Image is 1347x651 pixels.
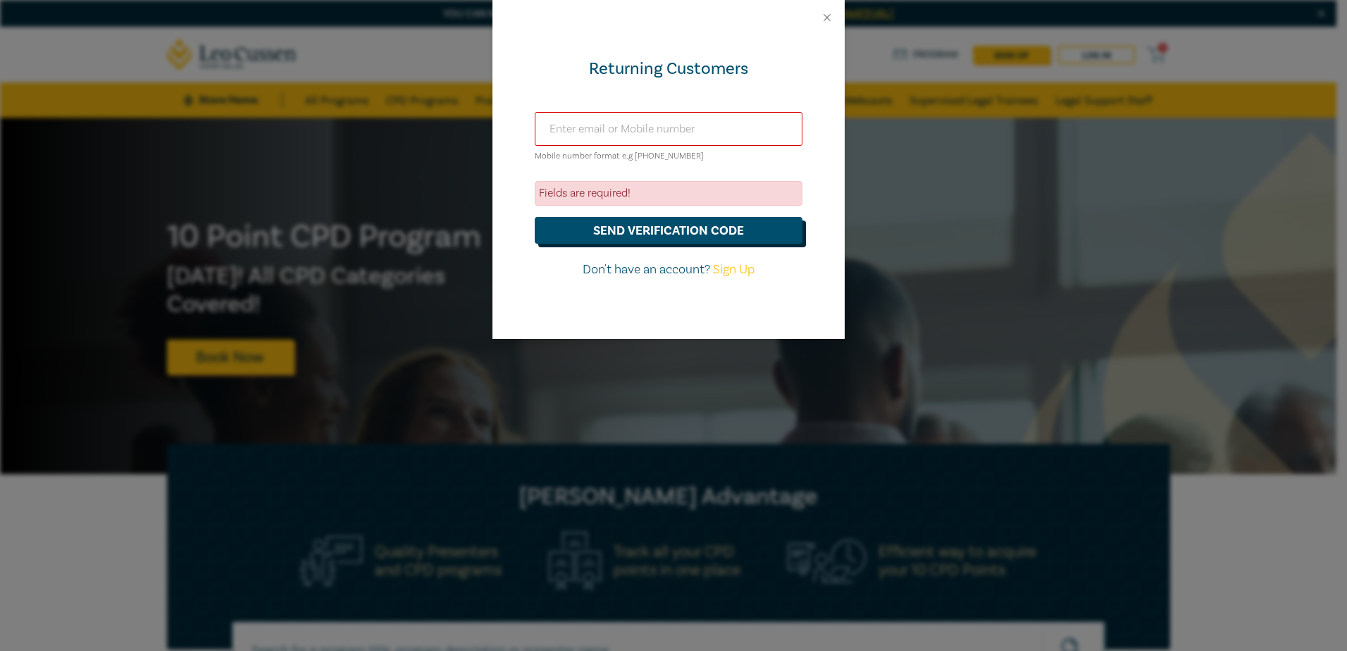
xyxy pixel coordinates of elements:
[535,112,802,146] input: Enter email or Mobile number
[535,181,802,206] div: Fields are required!
[535,58,802,80] div: Returning Customers
[535,151,704,161] small: Mobile number format e.g [PHONE_NUMBER]
[535,217,802,244] button: send verification code
[821,11,833,24] button: Close
[535,261,802,279] p: Don't have an account?
[713,261,755,278] a: Sign Up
